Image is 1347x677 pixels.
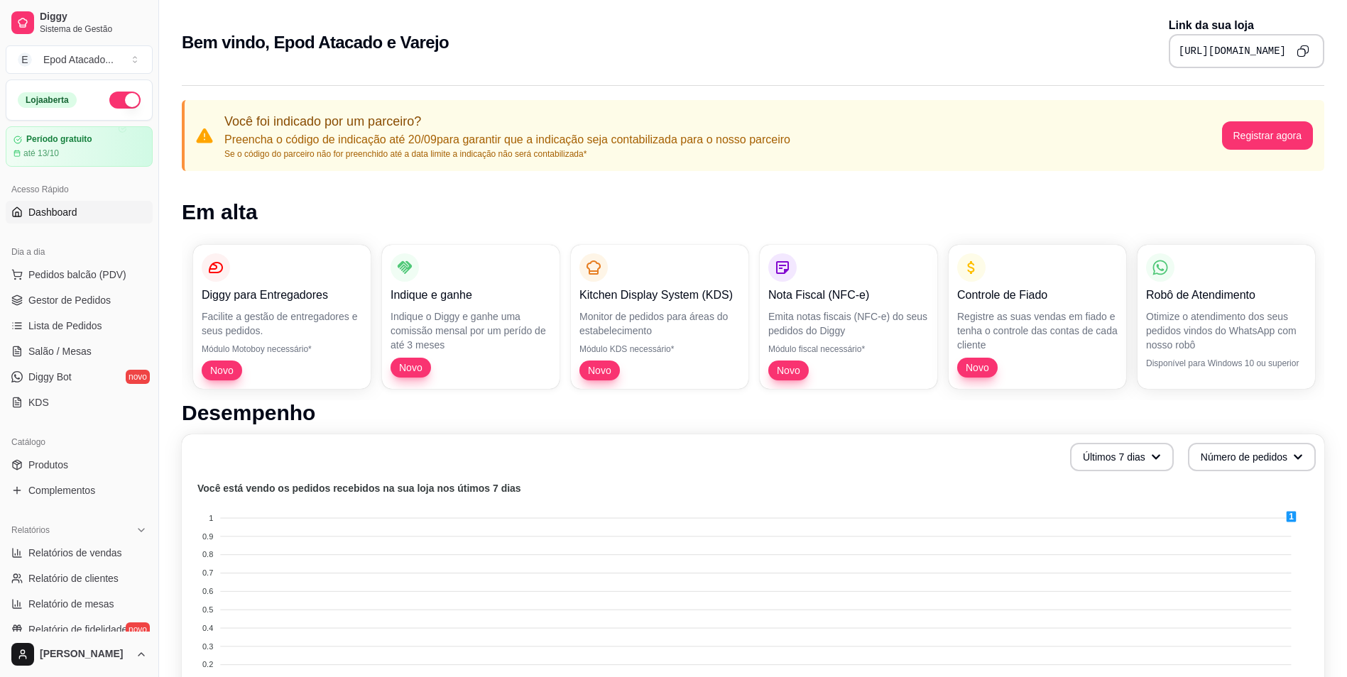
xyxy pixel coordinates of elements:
[768,309,929,338] p: Emita notas fiscais (NFC-e) do seus pedidos do Diggy
[6,391,153,414] a: KDS
[6,340,153,363] a: Salão / Mesas
[6,593,153,615] a: Relatório de mesas
[28,483,95,497] span: Complementos
[43,53,114,67] div: Epod Atacado ...
[6,431,153,453] div: Catálogo
[11,524,50,536] span: Relatórios
[28,293,111,307] span: Gestor de Pedidos
[1292,40,1314,62] button: Copy to clipboard
[28,622,127,637] span: Relatório de fidelidade
[40,23,147,35] span: Sistema de Gestão
[28,395,49,409] span: KDS
[28,319,102,333] span: Lista de Pedidos
[949,245,1126,389] button: Controle de FiadoRegistre as suas vendas em fiado e tenha o controle das contas de cada clienteNovo
[6,241,153,263] div: Dia a dia
[382,245,560,389] button: Indique e ganheIndique o Diggy e ganhe uma comissão mensal por um perído de até 3 mesesNovo
[202,605,213,614] tspan: 0.5
[6,618,153,641] a: Relatório de fidelidadenovo
[202,587,213,595] tspan: 0.6
[202,642,213,651] tspan: 0.3
[1222,121,1314,150] button: Registrar agora
[768,343,929,355] p: Módulo fiscal necessário*
[1070,443,1174,471] button: Últimos 7 dias
[771,363,806,378] span: Novo
[209,514,213,522] tspan: 1
[1169,17,1324,34] p: Link da sua loja
[957,309,1118,352] p: Registre as suas vendas em fiado e tenha o controle das contas de cada cliente
[182,31,449,54] h2: Bem vindo, Epod Atacado e Varejo
[28,268,126,282] span: Pedidos balcão (PDV)
[224,131,790,148] p: Preencha o código de indicação até 20/09 para garantir que a indicação seja contabilizada para o ...
[224,111,790,131] p: Você foi indicado por um parceiro?
[28,546,122,560] span: Relatórios de vendas
[6,178,153,201] div: Acesso Rápido
[224,148,790,160] p: Se o código do parceiro não for preenchido até a data limite a indicação não será contabilizada*
[1146,309,1307,352] p: Otimize o atendimento dos seus pedidos vindos do WhatsApp com nosso robô
[6,289,153,312] a: Gestor de Pedidos
[1146,358,1307,369] p: Disponível para Windows 10 ou superior
[391,287,551,304] p: Indique e ganhe
[28,370,72,384] span: Diggy Bot
[202,532,213,541] tspan: 0.9
[6,126,153,167] a: Período gratuitoaté 13/10
[202,287,362,304] p: Diggy para Entregadores
[40,11,147,23] span: Diggy
[1146,287,1307,304] p: Robô de Atendimento
[960,360,995,375] span: Novo
[6,263,153,286] button: Pedidos balcão (PDV)
[202,568,213,577] tspan: 0.7
[202,550,213,558] tspan: 0.8
[6,567,153,590] a: Relatório de clientes
[579,287,740,304] p: Kitchen Display System (KDS)
[202,343,362,355] p: Módulo Motoboy necessário*
[6,45,153,74] button: Select a team
[391,309,551,352] p: Indique o Diggy e ganhe uma comissão mensal por um perído de até 3 meses
[579,343,740,355] p: Módulo KDS necessário*
[202,660,213,668] tspan: 0.2
[1188,443,1316,471] button: Número de pedidos
[18,92,77,108] div: Loja aberta
[202,309,362,338] p: Facilite a gestão de entregadores e seus pedidos.
[204,363,239,378] span: Novo
[768,287,929,304] p: Nota Fiscal (NFC-e)
[6,541,153,564] a: Relatórios de vendas
[23,148,59,159] article: até 13/10
[6,201,153,224] a: Dashboard
[6,637,153,671] button: [PERSON_NAME]
[18,53,32,67] span: E
[6,365,153,388] a: Diggy Botnovo
[28,597,114,611] span: Relatório de mesas
[197,483,521,494] text: Você está vendo os pedidos recebidos na sua loja nos útimos 7 dias
[109,92,141,109] button: Alterar Status
[202,624,213,632] tspan: 0.4
[182,400,1324,426] h1: Desempenho
[579,309,740,338] p: Monitor de pedidos para áreas do estabelecimento
[582,363,617,378] span: Novo
[957,287,1118,304] p: Controle de Fiado
[28,205,77,219] span: Dashboard
[760,245,937,389] button: Nota Fiscal (NFC-e)Emita notas fiscais (NFC-e) do seus pedidos do DiggyMódulo fiscal necessário*Novo
[1179,44,1286,58] pre: [URL][DOMAIN_NAME]
[28,571,119,585] span: Relatório de clientes
[6,6,153,40] a: DiggySistema de Gestão
[6,479,153,502] a: Complementos
[182,199,1324,225] h1: Em alta
[28,344,92,358] span: Salão / Mesas
[393,360,428,375] span: Novo
[28,458,68,472] span: Produtos
[40,648,130,661] span: [PERSON_NAME]
[1138,245,1315,389] button: Robô de AtendimentoOtimize o atendimento dos seus pedidos vindos do WhatsApp com nosso robôDispon...
[571,245,748,389] button: Kitchen Display System (KDS)Monitor de pedidos para áreas do estabelecimentoMódulo KDS necessário...
[6,314,153,337] a: Lista de Pedidos
[193,245,371,389] button: Diggy para EntregadoresFacilite a gestão de entregadores e seus pedidos.Módulo Motoboy necessário...
[6,453,153,476] a: Produtos
[26,134,92,145] article: Período gratuito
